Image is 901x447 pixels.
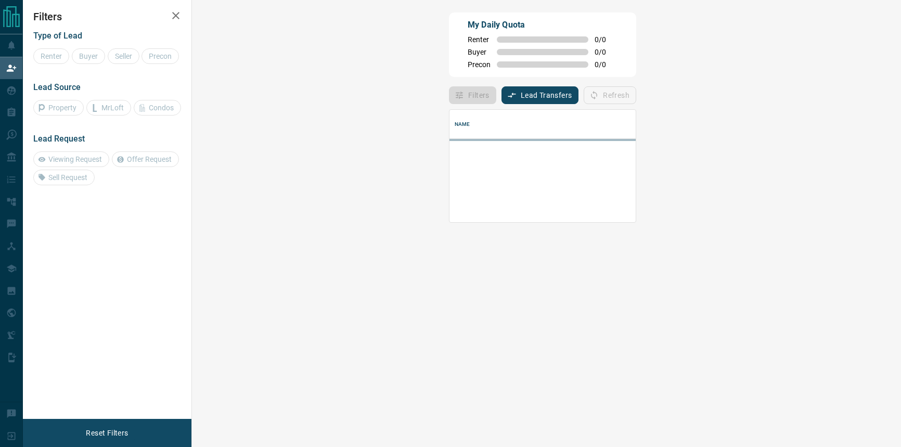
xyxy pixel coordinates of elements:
span: 0 / 0 [595,60,617,69]
span: Type of Lead [33,31,82,41]
button: Reset Filters [79,424,135,442]
span: Precon [468,60,491,69]
span: Buyer [468,48,491,56]
span: Lead Source [33,82,81,92]
span: Renter [468,35,491,44]
p: My Daily Quota [468,19,617,31]
div: Name [449,110,722,139]
span: 0 / 0 [595,48,617,56]
span: Lead Request [33,134,85,144]
button: Lead Transfers [501,86,579,104]
span: 0 / 0 [595,35,617,44]
div: Name [455,110,470,139]
h2: Filters [33,10,181,23]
